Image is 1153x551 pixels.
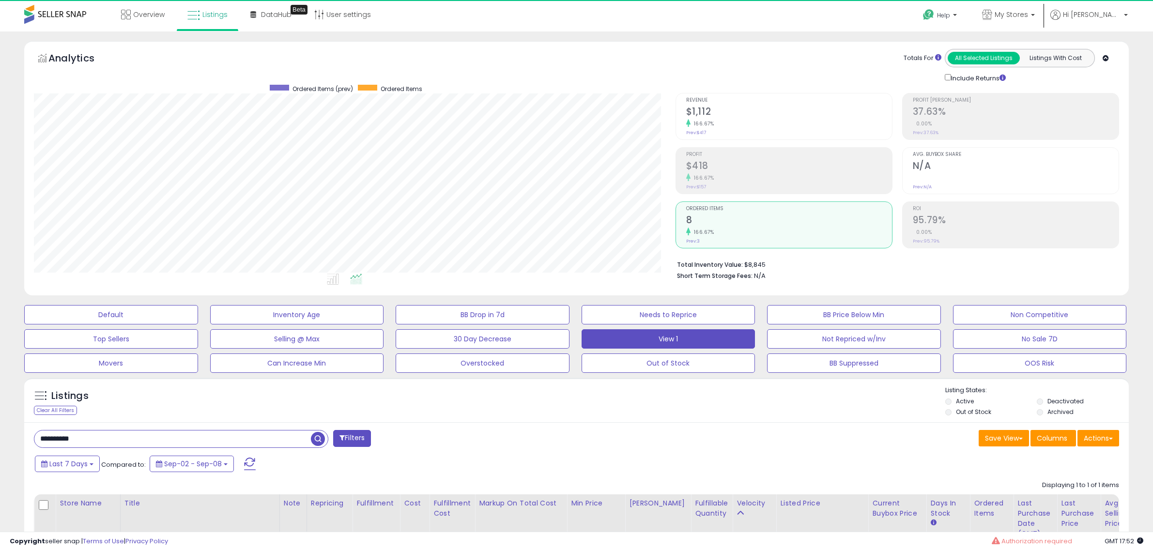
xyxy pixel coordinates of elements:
label: Active [956,397,974,405]
div: Last Purchase Date (GMT) [1017,498,1053,539]
small: Prev: 37.63% [913,130,938,136]
button: Filters [333,430,371,447]
span: Help [937,11,950,19]
span: Listings [202,10,228,19]
button: Columns [1030,430,1076,446]
button: Selling @ Max [210,329,384,349]
span: ROI [913,206,1119,212]
small: Days In Stock. [930,519,936,527]
div: Current Buybox Price [872,498,922,519]
span: N/A [754,271,766,280]
div: Repricing [311,498,348,508]
a: Hi [PERSON_NAME] [1050,10,1128,31]
button: Top Sellers [24,329,198,349]
b: Total Inventory Value: [677,260,743,269]
div: Days In Stock [930,498,966,519]
span: Avg. Buybox Share [913,152,1119,157]
span: Compared to: [101,460,146,469]
h2: $418 [686,160,892,173]
h2: N/A [913,160,1119,173]
h2: $1,112 [686,106,892,119]
small: Prev: $417 [686,130,706,136]
div: Velocity [737,498,772,508]
div: Min Price [571,498,621,508]
span: Overview [133,10,165,19]
span: Ordered Items (prev) [292,85,353,93]
small: Prev: $157 [686,184,706,190]
button: Can Increase Min [210,353,384,373]
h2: 95.79% [913,214,1119,228]
span: Last 7 Days [49,459,88,469]
label: Archived [1047,408,1074,416]
strong: Copyright [10,536,45,546]
h2: 8 [686,214,892,228]
div: Store Name [60,498,116,508]
a: Terms of Use [83,536,124,546]
span: Profit [686,152,892,157]
button: Out of Stock [582,353,755,373]
button: OOS Risk [953,353,1127,373]
div: Avg Selling Price [1105,498,1140,529]
button: Default [24,305,198,324]
div: seller snap | | [10,537,168,546]
span: Sep-02 - Sep-08 [164,459,222,469]
div: Fulfillable Quantity [695,498,728,519]
small: Prev: 3 [686,238,700,244]
div: Totals For [904,54,941,63]
small: Prev: N/A [913,184,932,190]
span: Ordered Items [381,85,422,93]
button: BB Suppressed [767,353,941,373]
span: Ordered Items [686,206,892,212]
span: Columns [1037,433,1067,443]
div: Fulfillment [356,498,396,508]
div: [PERSON_NAME] [629,498,687,508]
div: Markup on Total Cost [479,498,563,508]
small: 0.00% [913,229,932,236]
button: Listings With Cost [1019,52,1092,64]
button: Actions [1077,430,1119,446]
a: Help [915,1,967,31]
button: BB Drop in 7d [396,305,569,324]
small: 0.00% [913,120,932,127]
div: Title [124,498,276,508]
th: The percentage added to the cost of goods (COGS) that forms the calculator for Min & Max prices. [475,494,567,543]
span: My Stores [995,10,1028,19]
button: Sep-02 - Sep-08 [150,456,234,472]
button: Inventory Age [210,305,384,324]
button: BB Price Below Min [767,305,941,324]
div: Displaying 1 to 1 of 1 items [1042,481,1119,490]
button: Overstocked [396,353,569,373]
button: Non Competitive [953,305,1127,324]
button: View 1 [582,329,755,349]
div: Last Purchase Price [1061,498,1096,529]
label: Deactivated [1047,397,1084,405]
h5: Listings [51,389,89,403]
div: Cost [404,498,425,508]
span: 2025-09-16 17:52 GMT [1105,536,1143,546]
li: $8,845 [677,258,1112,270]
div: Fulfillment Cost [433,498,471,519]
span: Revenue [686,98,892,103]
div: Include Returns [938,72,1017,83]
button: Last 7 Days [35,456,100,472]
small: Prev: 95.79% [913,238,939,244]
h2: 37.63% [913,106,1119,119]
i: Get Help [922,9,935,21]
b: Short Term Storage Fees: [677,272,753,280]
div: Clear All Filters [34,406,77,415]
button: Not Repriced w/Inv [767,329,941,349]
div: Tooltip anchor [291,5,307,15]
button: Save View [979,430,1029,446]
p: Listing States: [945,386,1129,395]
small: 166.67% [691,229,714,236]
a: Privacy Policy [125,536,168,546]
div: Note [284,498,303,508]
small: 166.67% [691,174,714,182]
small: 166.67% [691,120,714,127]
div: Ordered Items [974,498,1009,519]
button: Needs to Reprice [582,305,755,324]
label: Out of Stock [956,408,991,416]
button: Movers [24,353,198,373]
div: Listed Price [780,498,864,508]
span: DataHub [261,10,292,19]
